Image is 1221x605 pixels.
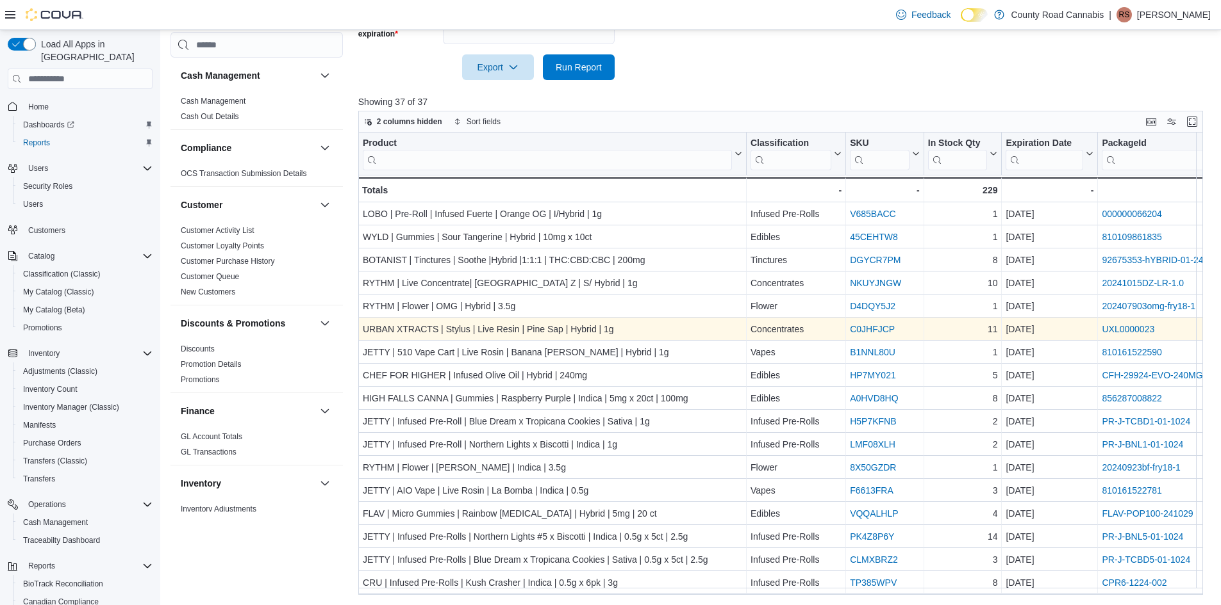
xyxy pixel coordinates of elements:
button: Reports [3,557,158,575]
button: Finance [181,405,315,417]
button: Manifests [13,416,158,434]
span: Users [23,161,153,176]
p: | [1109,7,1111,22]
h3: Compliance [181,141,231,154]
h3: Finance [181,405,215,417]
span: Promotions [18,320,153,335]
div: [DATE] [1006,367,1093,383]
div: Infused Pre-Rolls [751,414,842,429]
a: Classification (Classic) [18,266,106,282]
a: C0JHFJCP [850,324,895,334]
div: Edibles [751,367,842,383]
input: Dark Mode [961,8,988,22]
span: Traceabilty Dashboard [23,535,100,545]
a: 810161522590 [1102,347,1161,357]
span: Inventory Adjustments [181,504,256,514]
button: Users [23,161,53,176]
span: Purchase Orders [23,438,81,448]
button: My Catalog (Classic) [13,283,158,301]
button: Catalog [3,247,158,265]
a: 8X50GZDR [850,462,896,472]
h3: Cash Management [181,69,260,82]
button: Compliance [317,140,333,156]
span: Promotions [23,323,62,333]
div: Vapes [751,483,842,498]
div: JETTY | AIO Vape | Live Rosin | La Bomba | Indica | 0.5g [363,483,742,498]
button: Export [462,54,534,80]
div: Edibles [751,506,842,521]
span: Inventory Count [18,382,153,397]
span: Home [28,102,49,112]
a: H5P7KFNB [850,416,896,426]
div: Vapes [751,344,842,360]
button: Reports [23,558,60,574]
div: Edibles [751,391,842,406]
button: Security Roles [13,177,158,195]
a: FLAV-POP100-241029 [1102,508,1193,519]
span: Cash Management [23,517,88,528]
span: Manifests [18,417,153,433]
a: 45CEHTW8 [850,232,898,242]
a: PR-J-BNL1-01-1024 [1102,439,1183,449]
div: Tinctures [751,252,842,268]
span: Inventory Manager (Classic) [18,399,153,415]
div: Compliance [170,166,343,186]
span: Cash Out Details [181,111,239,122]
button: Inventory [23,346,65,361]
a: A0HVD8HQ [850,393,898,403]
span: Promotions [181,375,220,385]
a: PR-J-TCBD5-01-1024 [1102,554,1190,565]
a: Dashboards [13,116,158,134]
a: Cash Management [18,515,93,530]
a: 20241015DZ-LR-1.0 [1102,278,1184,288]
a: Manifests [18,417,61,433]
a: HP7MY021 [850,370,896,380]
div: 1 [928,460,998,475]
button: Classification (Classic) [13,265,158,283]
a: 856287008822 [1102,393,1161,403]
a: V685BACC [850,209,896,219]
button: Home [3,97,158,115]
span: Dashboards [23,120,74,130]
div: [DATE] [1006,529,1093,544]
span: GL Transactions [181,447,237,457]
div: Discounts & Promotions [170,341,343,392]
div: 8 [928,391,998,406]
span: Run Report [556,61,602,74]
div: Infused Pre-Rolls [751,529,842,544]
span: Reports [23,138,50,148]
span: Adjustments (Classic) [18,364,153,379]
a: Security Roles [18,179,78,194]
span: GL Account Totals [181,432,242,442]
div: [DATE] [1006,344,1093,360]
button: Cash Management [317,68,333,83]
div: Concentrates [751,275,842,291]
button: Product [363,138,742,170]
div: RYTHM | Live Concentrate| [GEOGRAPHIC_DATA] Z | S/ Hybrid | 1g [363,275,742,291]
a: Inventory Manager (Classic) [18,399,124,415]
button: Purchase Orders [13,434,158,452]
span: Reports [28,561,55,571]
a: B1NNL80U [850,347,895,357]
a: Dashboards [18,117,79,133]
div: Cash Management [170,93,343,129]
div: [DATE] [1006,483,1093,498]
span: Classification (Classic) [18,266,153,282]
button: Cash Management [181,69,315,82]
p: County Road Cannabis [1011,7,1104,22]
div: JETTY | Infused Pre-Roll | Blue Dream x Tropicana Cookies | Sativa | 1g [363,414,742,429]
a: Promotions [181,375,220,384]
span: Transfers [23,474,55,484]
a: Customer Loyalty Points [181,241,264,250]
a: PK4Z8P6Y [850,531,894,542]
div: LOBO | Pre-Roll | Infused Fuerte | Orange OG | I/Hybrid | 1g [363,206,742,222]
a: 810161522781 [1102,485,1161,496]
h3: Discounts & Promotions [181,317,285,330]
div: RYTHM | Flower | OMG | Hybrid | 3.5g [363,298,742,314]
a: PR-J-TCBD1-01-1024 [1102,416,1190,426]
div: [DATE] [1006,391,1093,406]
button: My Catalog (Beta) [13,301,158,319]
a: Customer Purchase History [181,257,275,266]
h3: Inventory [181,477,221,490]
div: Infused Pre-Rolls [751,206,842,222]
